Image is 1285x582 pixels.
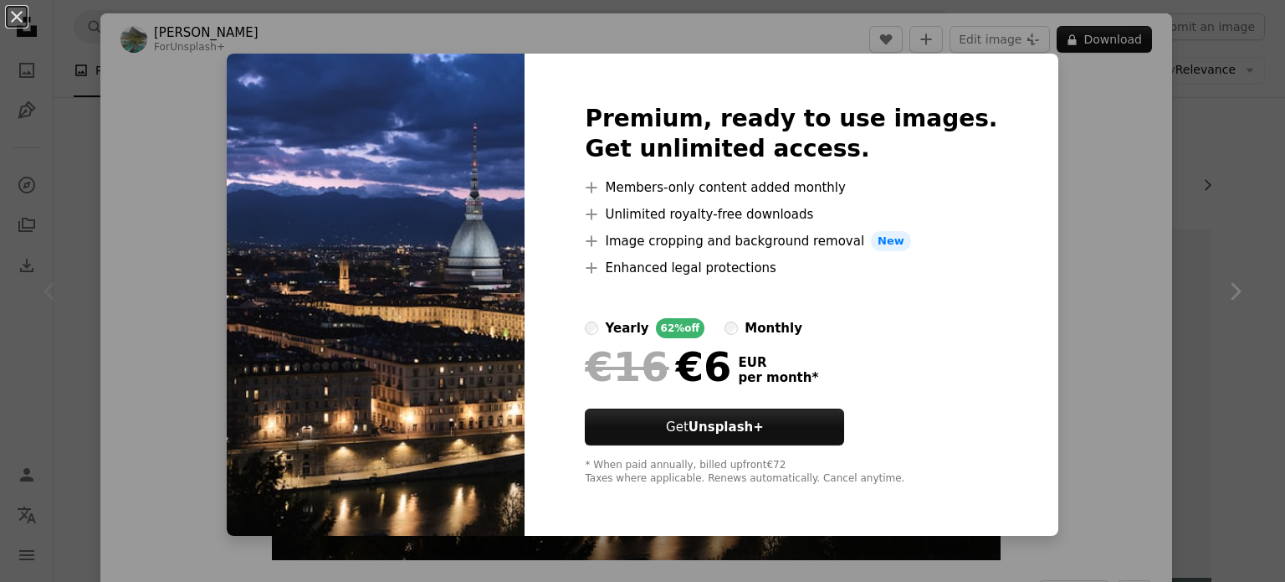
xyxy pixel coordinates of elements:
[724,322,738,335] input: monthly
[738,355,818,370] span: EUR
[585,345,668,389] span: €16
[585,204,997,224] li: Unlimited royalty-free downloads
[585,231,997,251] li: Image cropping and background removal
[585,459,997,486] div: * When paid annually, billed upfront €72 Taxes where applicable. Renews automatically. Cancel any...
[656,318,705,338] div: 62% off
[871,231,911,251] span: New
[745,318,802,338] div: monthly
[227,54,525,536] img: premium_photo-1690494958786-2ed9201fa251
[585,322,598,335] input: yearly62%off
[585,345,731,389] div: €6
[738,370,818,385] span: per month *
[585,104,997,164] h2: Premium, ready to use images. Get unlimited access.
[585,258,997,278] li: Enhanced legal protections
[605,318,648,338] div: yearly
[585,409,844,446] button: GetUnsplash+
[585,178,997,198] li: Members-only content added monthly
[689,420,764,435] strong: Unsplash+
